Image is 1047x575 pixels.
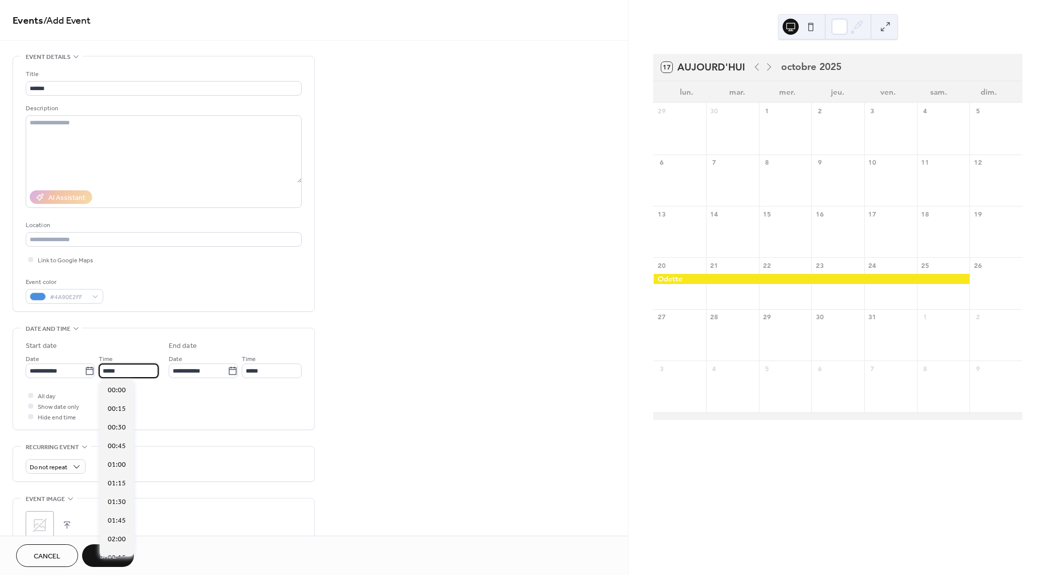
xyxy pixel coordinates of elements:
[30,462,67,473] span: Do not repeat
[921,313,930,322] div: 1
[661,81,712,103] div: lun.
[108,441,126,452] span: 00:45
[815,209,824,219] div: 16
[108,534,126,545] span: 02:00
[26,354,39,365] span: Date
[973,261,983,270] div: 26
[26,69,300,80] div: Title
[973,158,983,167] div: 12
[26,511,54,539] div: ;
[50,292,87,303] span: #4A90E2FF
[762,81,813,103] div: mer.
[657,158,666,167] div: 6
[921,106,930,115] div: 4
[657,313,666,322] div: 27
[38,412,76,423] span: Hide end time
[34,551,60,562] span: Cancel
[108,422,126,433] span: 00:30
[710,209,719,219] div: 14
[921,364,930,373] div: 8
[868,158,877,167] div: 10
[16,544,78,567] button: Cancel
[914,81,964,103] div: sam.
[762,209,772,219] div: 15
[973,364,983,373] div: 9
[762,106,772,115] div: 1
[973,313,983,322] div: 2
[813,81,863,103] div: jeu.
[108,404,126,414] span: 00:15
[100,551,116,562] span: Save
[657,209,666,219] div: 13
[710,261,719,270] div: 21
[868,364,877,373] div: 7
[710,364,719,373] div: 4
[815,313,824,322] div: 30
[710,106,719,115] div: 30
[921,158,930,167] div: 11
[38,391,55,402] span: All day
[26,341,57,351] div: Start date
[108,385,126,396] span: 00:00
[26,442,79,453] span: Recurring event
[658,59,748,76] button: 17Aujourd'hui
[108,516,126,526] span: 01:45
[108,553,126,563] span: 02:15
[108,497,126,508] span: 01:30
[710,158,719,167] div: 7
[762,313,772,322] div: 29
[26,494,65,505] span: Event image
[815,364,824,373] div: 6
[712,81,762,103] div: mar.
[762,261,772,270] div: 22
[781,60,842,75] div: octobre 2025
[762,364,772,373] div: 5
[13,11,43,31] a: Events
[26,277,101,287] div: Event color
[815,261,824,270] div: 23
[762,158,772,167] div: 8
[38,255,93,266] span: Link to Google Maps
[973,106,983,115] div: 5
[815,106,824,115] div: 2
[26,103,300,114] div: Description
[964,81,1014,103] div: dim.
[973,209,983,219] div: 19
[868,261,877,270] div: 24
[169,354,182,365] span: Date
[868,313,877,322] div: 31
[921,261,930,270] div: 25
[653,274,969,284] div: Odette
[108,478,126,489] span: 01:15
[657,261,666,270] div: 20
[38,402,79,412] span: Show date only
[868,106,877,115] div: 3
[108,460,126,470] span: 01:00
[82,544,134,567] button: Save
[43,11,91,31] span: / Add Event
[26,324,71,334] span: Date and time
[657,364,666,373] div: 3
[26,220,300,231] div: Location
[26,52,71,62] span: Event details
[921,209,930,219] div: 18
[863,81,914,103] div: ven.
[169,341,197,351] div: End date
[710,313,719,322] div: 28
[657,106,666,115] div: 29
[99,354,113,365] span: Time
[815,158,824,167] div: 9
[242,354,256,365] span: Time
[868,209,877,219] div: 17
